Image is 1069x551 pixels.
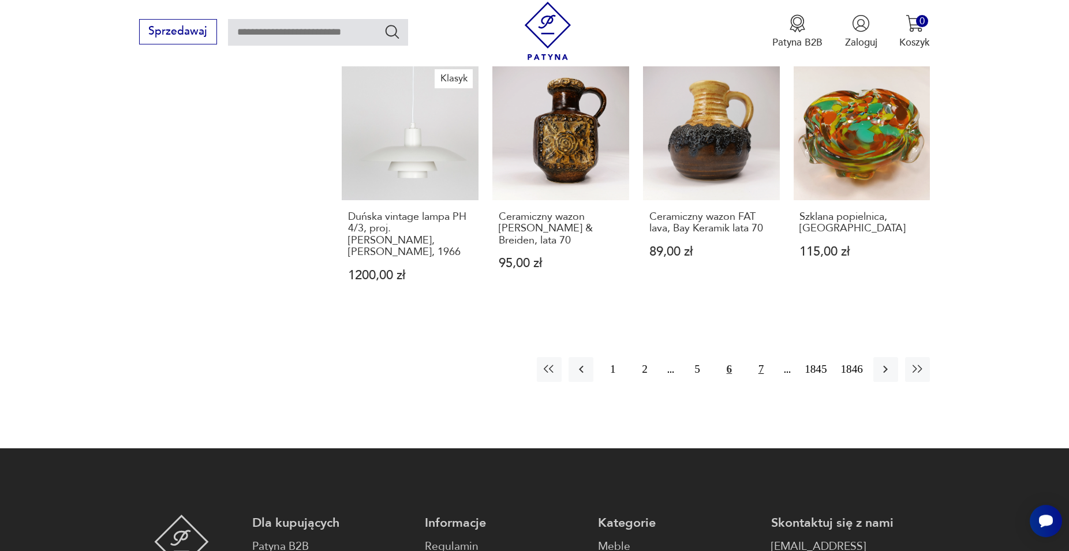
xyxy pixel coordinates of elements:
p: Informacje [425,515,584,531]
a: Szklana popielnica, PRLSzklana popielnica, [GEOGRAPHIC_DATA]115,00 zł [794,63,930,309]
p: Koszyk [899,36,930,49]
div: 0 [916,15,928,27]
a: KlasykDuńska vintage lampa PH 4/3, proj. Poul Henningsen, Louis Poulsen, 1966Duńska vintage lampa... [342,63,479,309]
h3: Szklana popielnica, [GEOGRAPHIC_DATA] [799,211,924,235]
p: Skontaktuj się z nami [771,515,930,531]
button: 6 [717,357,742,382]
p: 89,00 zł [649,246,773,258]
button: 2 [632,357,657,382]
button: Patyna B2B [772,14,823,49]
p: 115,00 zł [799,246,924,258]
button: 1845 [801,357,830,382]
p: 95,00 zł [499,257,623,269]
a: Ceramiczny wazon Dümler & Breiden, lata 70Ceramiczny wazon [PERSON_NAME] & Breiden, lata 7095,00 zł [492,63,629,309]
button: 5 [685,357,710,382]
p: Zaloguj [845,36,877,49]
button: Zaloguj [845,14,877,49]
p: 1200,00 zł [348,269,472,282]
img: Ikonka użytkownika [852,14,870,32]
button: 7 [749,357,773,382]
p: Patyna B2B [772,36,823,49]
p: Kategorie [598,515,757,531]
img: Ikona medalu [788,14,806,32]
h3: Ceramiczny wazon FAT lava, Bay Keramik lata 70 [649,211,773,235]
p: Dla kupujących [252,515,412,531]
h3: Ceramiczny wazon [PERSON_NAME] & Breiden, lata 70 [499,211,623,246]
a: Ikona medaluPatyna B2B [772,14,823,49]
button: 1 [600,357,625,382]
button: 0Koszyk [899,14,930,49]
button: Sprzedawaj [139,19,217,44]
img: Patyna - sklep z meblami i dekoracjami vintage [519,2,577,60]
a: Ceramiczny wazon FAT lava, Bay Keramik lata 70Ceramiczny wazon FAT lava, Bay Keramik lata 7089,00 zł [643,63,780,309]
button: Szukaj [384,23,401,40]
img: Ikona koszyka [906,14,924,32]
button: 1846 [838,357,866,382]
iframe: Smartsupp widget button [1030,505,1062,537]
h3: Duńska vintage lampa PH 4/3, proj. [PERSON_NAME], [PERSON_NAME], 1966 [348,211,472,258]
a: Sprzedawaj [139,28,217,37]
